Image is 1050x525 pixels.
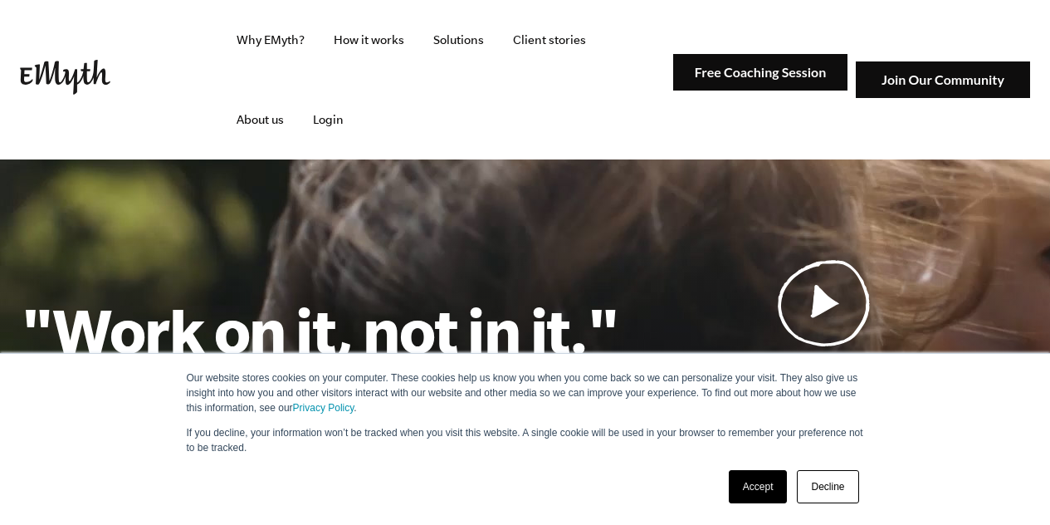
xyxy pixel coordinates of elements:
[187,370,864,415] p: Our website stores cookies on your computer. These cookies help us know you when you come back so...
[293,402,354,414] a: Privacy Policy
[223,80,297,159] a: About us
[300,80,357,159] a: Login
[729,470,788,503] a: Accept
[778,259,871,346] img: Play Video
[187,425,864,455] p: If you decline, your information won’t be tracked when you visit this website. A single cookie wi...
[21,293,619,366] h1: "Work on it, not in it."
[20,60,110,95] img: EMyth
[673,54,847,91] img: Free Coaching Session
[797,470,858,503] a: Decline
[619,259,1030,412] a: See why most businessesdon't work andwhat to do about it
[856,61,1030,99] img: Join Our Community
